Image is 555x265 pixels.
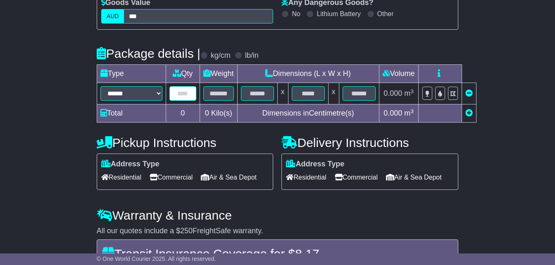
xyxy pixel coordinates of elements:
[377,10,394,18] label: Other
[180,227,193,235] span: 250
[166,65,200,83] td: Qty
[97,136,274,149] h4: Pickup Instructions
[101,171,141,184] span: Residential
[205,109,209,117] span: 0
[335,171,378,184] span: Commercial
[410,88,414,95] sup: 3
[410,108,414,114] sup: 3
[383,89,402,97] span: 0.000
[383,109,402,117] span: 0.000
[101,160,160,169] label: Address Type
[277,83,288,104] td: x
[200,65,237,83] td: Weight
[237,104,379,123] td: Dimensions in Centimetre(s)
[245,51,259,60] label: lb/in
[200,104,237,123] td: Kilo(s)
[211,51,231,60] label: kg/cm
[102,247,453,260] h4: Transit Insurance Coverage for $
[166,104,200,123] td: 0
[404,89,414,97] span: m
[379,65,418,83] td: Volume
[97,65,166,83] td: Type
[286,160,344,169] label: Address Type
[281,136,458,149] h4: Delivery Instructions
[150,171,193,184] span: Commercial
[97,256,216,262] span: © One World Courier 2025. All rights reserved.
[386,171,442,184] span: Air & Sea Depot
[97,104,166,123] td: Total
[465,109,473,117] a: Add new item
[295,247,319,260] span: 8.17
[201,171,257,184] span: Air & Sea Depot
[292,10,300,18] label: No
[286,171,326,184] span: Residential
[404,109,414,117] span: m
[101,9,124,24] label: AUD
[97,47,200,60] h4: Package details |
[97,227,458,236] div: All our quotes include a $ FreightSafe warranty.
[237,65,379,83] td: Dimensions (L x W x H)
[317,10,361,18] label: Lithium Battery
[328,83,339,104] td: x
[465,89,473,97] a: Remove this item
[97,208,458,222] h4: Warranty & Insurance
